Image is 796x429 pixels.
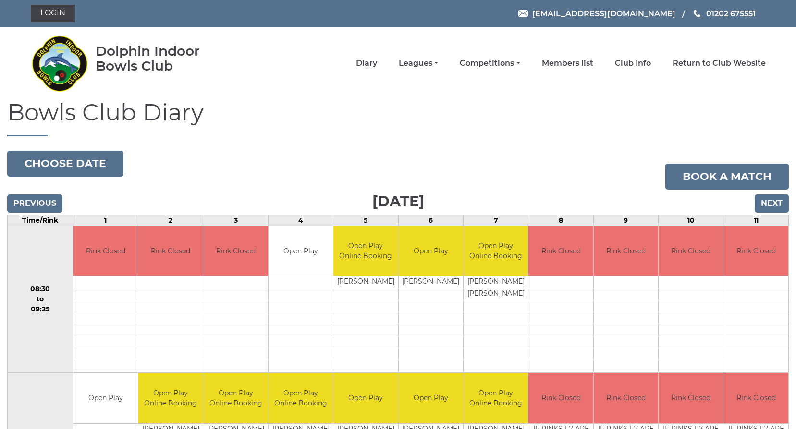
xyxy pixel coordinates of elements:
td: Rink Closed [528,373,593,423]
a: Email [EMAIL_ADDRESS][DOMAIN_NAME] [518,8,675,20]
td: Open Play [399,226,463,276]
img: Phone us [694,10,700,17]
td: Rink Closed [723,373,788,423]
td: Open Play [269,226,333,276]
img: Dolphin Indoor Bowls Club [31,30,88,97]
td: Open Play [73,373,138,423]
td: Open Play Online Booking [138,373,203,423]
a: Competitions [460,58,520,69]
td: Rink Closed [594,373,658,423]
td: [PERSON_NAME] [333,276,398,288]
td: Rink Closed [203,226,268,276]
input: Next [755,194,789,213]
a: Phone us 01202 675551 [692,8,756,20]
a: Login [31,5,75,22]
td: 11 [723,215,789,226]
td: 3 [203,215,268,226]
td: Open Play [333,373,398,423]
td: Rink Closed [659,226,723,276]
div: Dolphin Indoor Bowls Club [96,44,231,73]
td: Open Play Online Booking [464,373,528,423]
span: 01202 675551 [706,9,756,18]
td: Rink Closed [659,373,723,423]
a: Members list [542,58,593,69]
td: Rink Closed [528,226,593,276]
span: [EMAIL_ADDRESS][DOMAIN_NAME] [532,9,675,18]
td: Time/Rink [8,215,73,226]
td: Rink Closed [594,226,658,276]
td: Rink Closed [138,226,203,276]
a: Return to Club Website [673,58,766,69]
td: 8 [528,215,593,226]
img: Email [518,10,528,17]
a: Book a match [665,164,789,190]
td: 9 [593,215,658,226]
td: [PERSON_NAME] [464,276,528,288]
td: 1 [73,215,138,226]
td: Rink Closed [723,226,788,276]
td: [PERSON_NAME] [464,288,528,300]
td: 2 [138,215,203,226]
td: Open Play Online Booking [464,226,528,276]
a: Club Info [615,58,651,69]
td: 7 [463,215,528,226]
td: [PERSON_NAME] [399,276,463,288]
a: Diary [356,58,377,69]
a: Leagues [399,58,438,69]
td: 08:30 to 09:25 [8,226,73,373]
td: 6 [398,215,463,226]
h1: Bowls Club Diary [7,100,789,136]
td: 4 [268,215,333,226]
input: Previous [7,194,62,213]
td: Open Play [399,373,463,423]
td: Rink Closed [73,226,138,276]
td: 5 [333,215,398,226]
button: Choose date [7,151,123,177]
td: Open Play Online Booking [333,226,398,276]
td: Open Play Online Booking [203,373,268,423]
td: Open Play Online Booking [269,373,333,423]
td: 10 [659,215,723,226]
